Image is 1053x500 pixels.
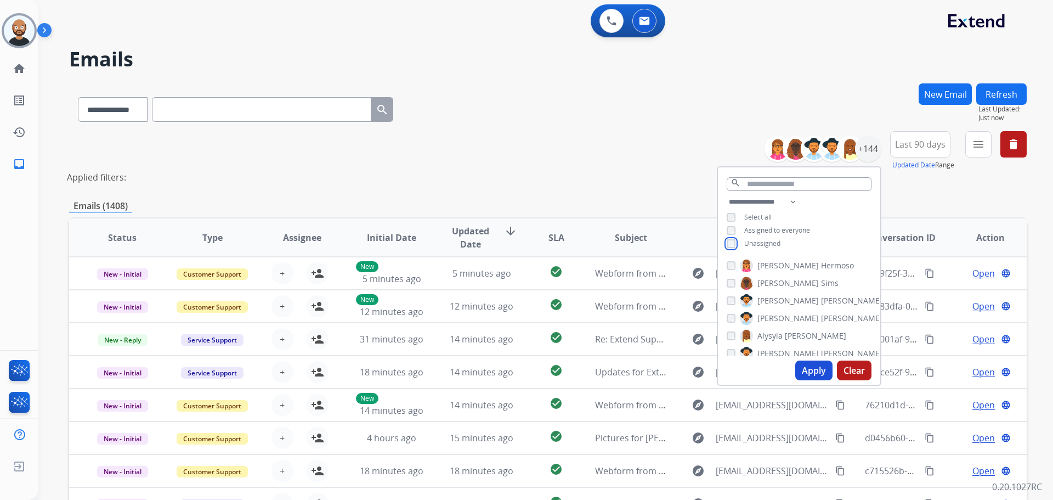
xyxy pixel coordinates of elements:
[1001,334,1011,344] mat-icon: language
[311,267,324,280] mat-icon: person_add
[446,224,496,251] span: Updated Date
[360,465,423,477] span: 18 minutes ago
[976,83,1027,105] button: Refresh
[360,306,423,318] span: 12 minutes ago
[595,399,843,411] span: Webform from [EMAIL_ADDRESS][DOMAIN_NAME] on [DATE]
[280,300,285,313] span: +
[271,460,293,482] button: +
[757,260,819,271] span: [PERSON_NAME]
[271,295,293,317] button: +
[13,158,26,171] mat-icon: inbox
[69,48,1027,70] h2: Emails
[450,399,513,411] span: 14 minutes ago
[280,398,285,412] span: +
[550,265,563,278] mat-icon: check_circle
[692,431,705,445] mat-icon: explore
[177,268,248,280] span: Customer Support
[716,267,829,280] span: [EMAIL_ADDRESS][DOMAIN_NAME]
[757,348,819,359] span: [PERSON_NAME]
[177,466,248,477] span: Customer Support
[177,433,248,445] span: Customer Support
[550,298,563,311] mat-icon: check_circle
[692,300,705,313] mat-icon: explore
[280,431,285,445] span: +
[615,231,647,244] span: Subject
[311,398,324,412] mat-icon: person_add
[919,83,972,105] button: New Email
[865,399,1036,411] span: 76210d1d-3998-49ad-898b-7218e0537430
[731,178,740,188] mat-icon: search
[855,136,881,162] div: +144
[744,212,772,222] span: Select all
[992,480,1042,493] p: 0.20.1027RC
[98,334,148,346] span: New - Reply
[757,295,819,306] span: [PERSON_NAME]
[1001,433,1011,443] mat-icon: language
[716,398,829,412] span: [EMAIL_ADDRESS][DOMAIN_NAME]
[925,433,935,443] mat-icon: content_copy
[450,465,513,477] span: 18 minutes ago
[97,268,148,280] span: New - Initial
[821,295,882,306] span: [PERSON_NAME]
[972,333,995,346] span: Open
[450,333,513,345] span: 14 minutes ago
[716,431,829,445] span: [EMAIL_ADDRESS][DOMAIN_NAME]
[271,361,293,383] button: +
[972,431,995,445] span: Open
[376,103,389,116] mat-icon: search
[181,334,244,346] span: Service Support
[837,361,871,380] button: Clear
[716,333,829,346] span: [EMAIL_ADDRESS][DOMAIN_NAME]
[595,333,864,345] span: Re: Extend Support: Email update for Warranty ([PERSON_NAME])
[550,463,563,476] mat-icon: check_circle
[13,94,26,107] mat-icon: list_alt
[595,366,944,378] span: Updates for Extend bd431c86-0219-4f79-ad79-3a56b53a6a33_Lynne [PERSON_NAME]
[692,366,705,379] mat-icon: explore
[97,466,148,477] span: New - Initial
[925,466,935,476] mat-icon: content_copy
[271,427,293,449] button: +
[895,142,946,147] span: Last 90 days
[67,171,126,184] p: Applied filters:
[865,231,936,244] span: Conversation ID
[692,333,705,346] mat-icon: explore
[271,394,293,416] button: +
[595,267,843,279] span: Webform from [EMAIL_ADDRESS][DOMAIN_NAME] on [DATE]
[978,105,1027,114] span: Last Updated:
[548,231,564,244] span: SLA
[311,300,324,313] mat-icon: person_add
[978,114,1027,122] span: Just now
[97,433,148,445] span: New - Initial
[450,432,513,444] span: 15 minutes ago
[835,400,845,410] mat-icon: content_copy
[716,300,829,313] span: [EMAIL_ADDRESS][DOMAIN_NAME]
[360,405,423,417] span: 14 minutes ago
[1001,301,1011,311] mat-icon: language
[692,398,705,412] mat-icon: explore
[280,464,285,477] span: +
[821,278,839,289] span: Sims
[311,333,324,346] mat-icon: person_add
[550,331,563,344] mat-icon: check_circle
[360,366,423,378] span: 18 minutes ago
[795,361,833,380] button: Apply
[1007,138,1020,151] mat-icon: delete
[181,367,244,379] span: Service Support
[692,464,705,477] mat-icon: explore
[108,231,137,244] span: Status
[177,400,248,412] span: Customer Support
[97,367,148,379] span: New - Initial
[821,260,854,271] span: Hermoso
[13,126,26,139] mat-icon: history
[890,131,950,158] button: Last 90 days
[311,366,324,379] mat-icon: person_add
[972,398,995,412] span: Open
[1001,268,1011,278] mat-icon: language
[925,301,935,311] mat-icon: content_copy
[363,273,421,285] span: 5 minutes ago
[925,400,935,410] mat-icon: content_copy
[757,330,783,341] span: Alysyia
[925,268,935,278] mat-icon: content_copy
[280,333,285,346] span: +
[97,301,148,313] span: New - Initial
